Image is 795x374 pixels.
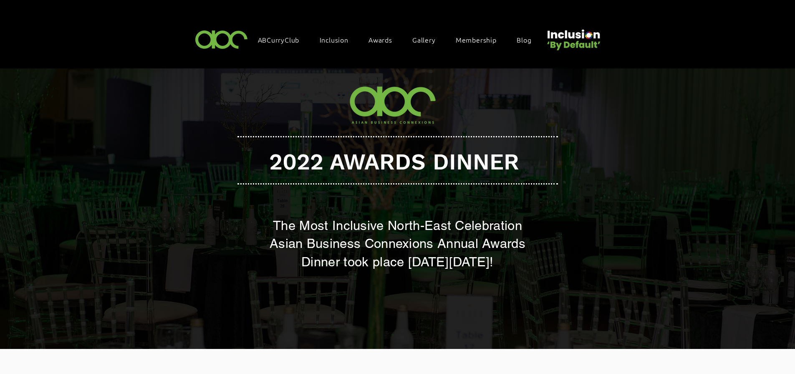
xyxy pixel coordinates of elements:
[344,79,443,130] img: ABC-Logo-Blank-Background-01-01-2.png
[456,35,497,44] span: Membership
[258,35,300,44] span: ABCurryClub
[270,218,525,269] span: The Most Inclusive North-East Celebration Asian Business Connexions Annual Awards Dinner took pla...
[512,31,544,48] a: Blog
[517,35,531,44] span: Blog
[412,35,436,44] span: Gallery
[269,149,519,175] span: 2022 AWARDS DINNER
[544,23,602,51] img: Untitled design (22).png
[364,31,405,48] div: Awards
[193,27,250,51] img: ABC-Logo-Blank-Background-01-01-2.png
[315,31,361,48] div: Inclusion
[254,31,312,48] a: ABCurryClub
[254,31,544,48] nav: Site
[320,35,348,44] span: Inclusion
[452,31,509,48] a: Membership
[368,35,392,44] span: Awards
[408,31,448,48] a: Gallery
